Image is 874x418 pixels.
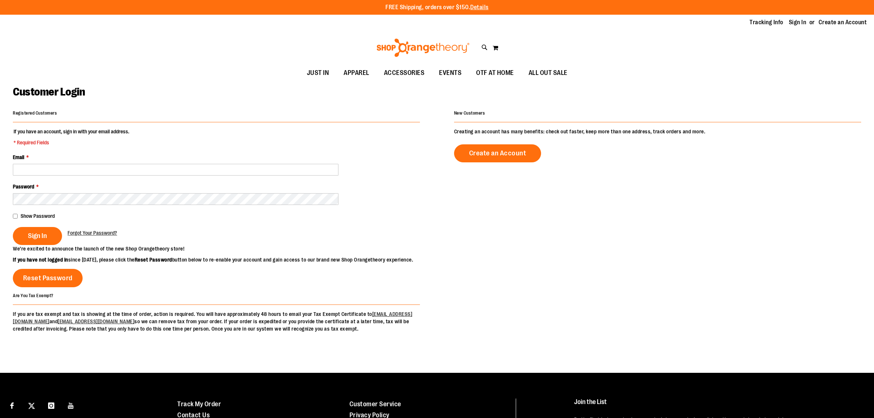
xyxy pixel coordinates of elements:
[13,293,54,298] strong: Are You Tax Exempt?
[65,399,77,411] a: Visit our Youtube page
[819,18,867,26] a: Create an Account
[13,245,437,252] p: We’re excited to announce the launch of the new Shop Orangetheory store!
[13,310,420,332] p: If you are tax exempt and tax is showing at the time of order, action is required. You will have ...
[529,65,567,81] span: ALL OUT SALE
[68,229,117,237] a: Forgot Your Password?
[13,128,130,146] legend: If you have an account, sign in with your email address.
[469,149,526,157] span: Create an Account
[25,399,38,411] a: Visit our X page
[13,269,83,287] a: Reset Password
[349,400,401,408] a: Customer Service
[476,65,514,81] span: OTF AT HOME
[13,86,85,98] span: Customer Login
[13,184,34,190] span: Password
[454,128,861,135] p: Creating an account has many benefits: check out faster, keep more than one address, track orders...
[135,257,172,263] strong: Reset Password
[13,256,437,263] p: since [DATE], please click the button below to re-enable your account and gain access to our bran...
[177,400,221,408] a: Track My Order
[470,4,489,11] a: Details
[385,3,489,12] p: FREE Shipping, orders over $150.
[750,18,783,26] a: Tracking Info
[13,227,62,245] button: Sign In
[13,257,68,263] strong: If you have not logged in
[23,274,73,282] span: Reset Password
[574,399,855,412] h4: Join the List
[13,111,57,116] strong: Registered Customers
[307,65,329,81] span: JUST IN
[28,403,35,409] img: Twitter
[45,399,58,411] a: Visit our Instagram page
[439,65,461,81] span: EVENTS
[454,111,485,116] strong: New Customers
[376,39,471,57] img: Shop Orangetheory
[28,232,47,240] span: Sign In
[58,318,134,324] a: [EMAIL_ADDRESS][DOMAIN_NAME]
[13,154,24,160] span: Email
[454,144,541,162] a: Create an Account
[21,213,55,219] span: Show Password
[384,65,425,81] span: ACCESSORIES
[789,18,806,26] a: Sign In
[68,230,117,236] span: Forgot Your Password?
[14,139,129,146] span: * Required Fields
[6,399,18,411] a: Visit our Facebook page
[344,65,369,81] span: APPAREL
